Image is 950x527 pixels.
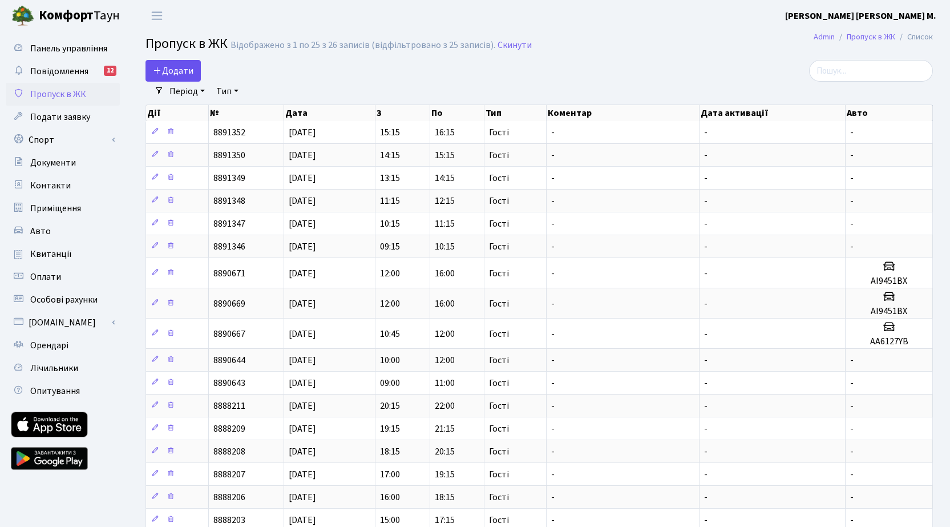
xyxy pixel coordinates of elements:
[30,362,78,375] span: Лічильники
[704,267,708,280] span: -
[145,60,201,82] a: Додати
[551,172,555,184] span: -
[704,377,708,389] span: -
[547,105,700,121] th: Коментар
[30,65,88,78] span: Повідомлення
[704,491,708,504] span: -
[289,240,316,253] span: [DATE]
[551,267,555,280] span: -
[435,195,455,207] span: 12:15
[6,128,120,151] a: Спорт
[39,6,120,26] span: Таун
[380,126,400,139] span: 15:15
[850,149,854,162] span: -
[551,149,555,162] span: -
[489,356,509,365] span: Гості
[380,491,400,504] span: 16:00
[213,468,245,481] span: 8888207
[435,445,455,458] span: 20:15
[213,328,245,340] span: 8890667
[380,354,400,367] span: 10:00
[551,468,555,481] span: -
[551,377,555,389] span: -
[814,31,835,43] a: Admin
[213,126,245,139] span: 8891352
[6,37,120,60] a: Панель управління
[213,445,245,458] span: 8888208
[30,225,51,238] span: Авто
[551,400,555,412] span: -
[498,40,532,51] a: Скинути
[213,423,245,435] span: 8888209
[213,354,245,367] span: 8890644
[704,172,708,184] span: -
[489,329,509,339] span: Гості
[489,516,509,525] span: Гості
[209,105,284,121] th: №
[231,40,495,51] div: Відображено з 1 по 25 з 26 записів (відфільтровано з 25 записів).
[489,379,509,388] span: Гості
[551,328,555,340] span: -
[6,380,120,403] a: Опитування
[551,354,555,367] span: -
[704,354,708,367] span: -
[289,514,316,526] span: [DATE]
[213,491,245,504] span: 8888206
[435,149,455,162] span: 15:15
[435,468,455,481] span: 19:15
[289,328,316,340] span: [DATE]
[435,240,455,253] span: 10:15
[213,149,245,162] span: 8891350
[6,220,120,243] a: Авто
[6,243,120,265] a: Квитанції
[289,491,316,504] span: [DATE]
[165,82,209,101] a: Період
[785,10,936,22] b: [PERSON_NAME] [PERSON_NAME] М.
[850,172,854,184] span: -
[153,65,193,77] span: Додати
[6,311,120,334] a: [DOMAIN_NAME]
[489,219,509,228] span: Гості
[11,5,34,27] img: logo.png
[700,105,846,121] th: Дата активації
[435,172,455,184] span: 14:15
[489,196,509,206] span: Гості
[809,60,933,82] input: Пошук...
[380,149,400,162] span: 14:15
[846,105,933,121] th: Авто
[380,445,400,458] span: 18:15
[489,269,509,278] span: Гості
[847,31,895,43] a: Пропуск в ЖК
[289,377,316,389] span: [DATE]
[489,174,509,183] span: Гості
[380,468,400,481] span: 17:00
[704,400,708,412] span: -
[551,445,555,458] span: -
[39,6,94,25] b: Комфорт
[435,218,455,230] span: 11:15
[213,240,245,253] span: 8891346
[289,400,316,412] span: [DATE]
[380,514,400,526] span: 15:00
[850,218,854,230] span: -
[380,218,400,230] span: 10:15
[289,126,316,139] span: [DATE]
[704,195,708,207] span: -
[380,267,400,280] span: 12:00
[551,195,555,207] span: -
[212,82,243,101] a: Тип
[289,468,316,481] span: [DATE]
[489,128,509,137] span: Гості
[289,297,316,310] span: [DATE]
[435,267,455,280] span: 16:00
[30,293,98,306] span: Особові рахунки
[435,354,455,367] span: 12:00
[484,105,546,121] th: Тип
[850,126,854,139] span: -
[850,423,854,435] span: -
[289,445,316,458] span: [DATE]
[30,202,81,215] span: Приміщення
[704,328,708,340] span: -
[785,9,936,23] a: [PERSON_NAME] [PERSON_NAME] М.
[289,218,316,230] span: [DATE]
